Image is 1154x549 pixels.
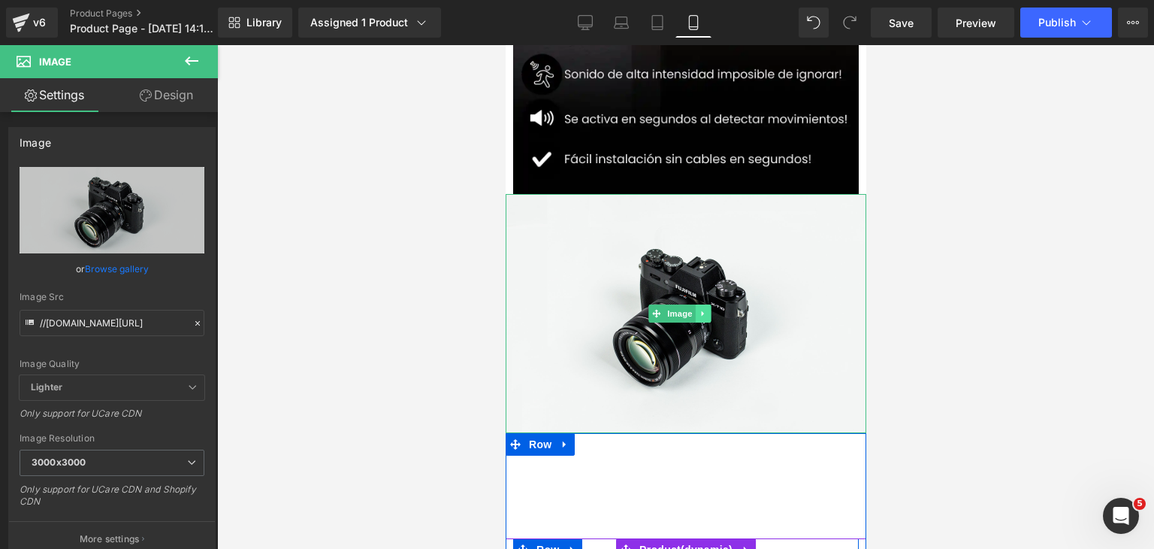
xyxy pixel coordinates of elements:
span: Image [39,56,71,68]
p: More settings [80,532,140,546]
a: Design [112,78,221,112]
a: Browse gallery [85,256,149,282]
b: 3000x3000 [32,456,86,468]
div: Assigned 1 Product [310,15,429,30]
span: Product [130,493,231,516]
span: 5 [1134,498,1146,510]
input: Link [20,310,204,336]
div: Image [20,128,51,149]
div: Image Resolution [20,433,204,444]
button: Undo [799,8,829,38]
a: v6 [6,8,58,38]
a: Expand / Collapse [231,493,250,516]
span: Preview [956,15,996,31]
a: Expand / Collapse [190,259,206,278]
div: Image Src [20,292,204,302]
div: Image Quality [20,359,204,369]
a: Expand / Collapse [50,388,69,411]
a: Laptop [603,8,639,38]
b: Lighter [31,381,62,393]
span: Library [246,16,282,29]
a: Tablet [639,8,675,38]
a: Preview [938,8,1014,38]
iframe: Intercom live chat [1103,498,1139,534]
div: Only support for UCare CDN [20,408,204,429]
button: Publish [1020,8,1112,38]
a: Product Pages [70,8,243,20]
button: Redo [835,8,865,38]
span: Save [889,15,914,31]
button: More [1118,8,1148,38]
a: Desktop [567,8,603,38]
span: Row [20,388,50,411]
span: Image [159,259,191,278]
div: v6 [30,13,49,32]
div: Only support for UCare CDN and Shopify CDN [20,484,204,517]
a: Mobile [675,8,711,38]
span: Product Page - [DATE] 14:18:34 [70,23,214,35]
span: Publish [1038,17,1076,29]
a: New Library [218,8,292,38]
div: or [20,261,204,277]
